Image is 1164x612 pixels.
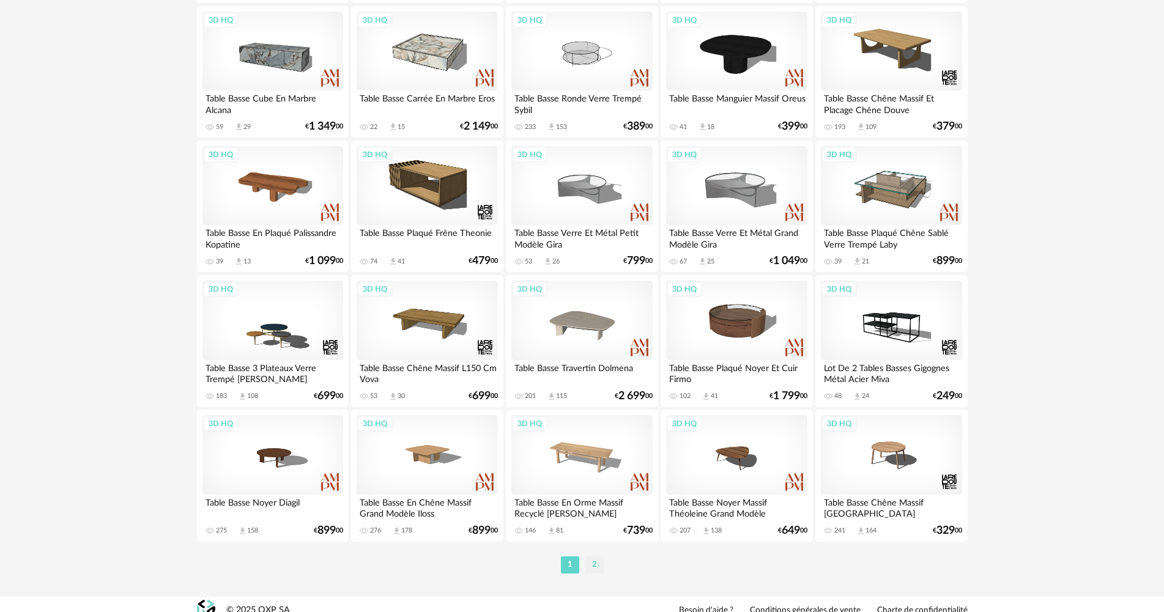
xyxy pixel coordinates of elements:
div: 3D HQ [512,416,547,432]
span: 1 799 [773,392,800,400]
div: 138 [711,526,722,535]
span: 899 [317,526,336,535]
div: € 00 [314,392,343,400]
div: 3D HQ [203,147,239,163]
div: Table Basse Noyer Massif Théoleine Grand Modèle [666,495,807,519]
div: 115 [556,392,567,400]
div: 18 [707,123,714,131]
a: 3D HQ Table Basse Chêne Massif L150 Cm Vova 53 Download icon 30 €69900 [351,275,503,407]
span: Download icon [388,257,398,266]
div: 67 [680,257,687,266]
div: 3D HQ [667,147,702,163]
a: 3D HQ Table Basse Verre Et Métal Petit Modèle Gira 53 Download icon 26 €79900 [506,141,658,273]
div: Table Basse Verre Et Métal Grand Modèle Gira [666,225,807,249]
div: € 00 [933,392,962,400]
span: 899 [472,526,491,535]
span: 399 [782,122,800,131]
span: 1 099 [309,257,336,265]
span: Download icon [547,392,556,401]
div: 233 [525,123,536,131]
div: 3D HQ [512,147,547,163]
div: € 00 [623,257,653,265]
div: € 00 [460,122,498,131]
span: Download icon [702,526,711,536]
div: € 00 [933,122,962,131]
div: 30 [398,392,405,400]
div: 146 [525,526,536,535]
div: € 00 [314,526,343,535]
div: 3D HQ [821,12,857,28]
div: 109 [866,123,877,131]
div: 41 [398,257,405,266]
span: Download icon [543,257,552,266]
span: Download icon [856,122,866,131]
div: 59 [216,123,223,131]
a: 3D HQ Table Basse Verre Et Métal Grand Modèle Gira 67 Download icon 25 €1 04900 [661,141,812,273]
span: 379 [936,122,955,131]
a: 3D HQ Table Basse Travertin Dolmena 201 Download icon 115 €2 69900 [506,275,658,407]
div: 26 [552,257,560,266]
a: 3D HQ Table Basse Chêne Massif [GEOGRAPHIC_DATA] 241 Download icon 164 €32900 [815,410,967,542]
div: Table Basse Plaqué Chêne Sablé Verre Trempé Laby [821,225,962,249]
div: 13 [243,257,251,266]
div: Table Basse Plaqué Noyer Et Cuir Firmo [666,360,807,385]
div: Table Basse 3 Plateaux Verre Trempé [PERSON_NAME] [202,360,343,385]
div: 108 [247,392,258,400]
div: 53 [525,257,532,266]
div: 41 [680,123,687,131]
div: 29 [243,123,251,131]
div: € 00 [623,526,653,535]
div: 102 [680,392,691,400]
div: 3D HQ [512,12,547,28]
div: € 00 [769,392,807,400]
span: 699 [472,392,491,400]
span: Download icon [388,122,398,131]
span: Download icon [238,392,247,401]
div: 3D HQ [821,147,857,163]
div: Table Basse En Chêne Massif Grand Modèle Iloss [357,495,497,519]
span: Download icon [856,526,866,536]
li: 1 [561,556,579,573]
div: 21 [862,257,869,266]
span: 649 [782,526,800,535]
div: Table Basse Noyer Diagil [202,495,343,519]
div: 178 [401,526,412,535]
a: 3D HQ Table Basse Chêne Massif Et Placage Chêne Douve 193 Download icon 109 €37900 [815,6,967,138]
div: € 00 [769,257,807,265]
div: 81 [556,526,563,535]
div: Table Basse Cube En Marbre Alcana [202,90,343,115]
div: 164 [866,526,877,535]
div: 3D HQ [203,281,239,297]
div: 3D HQ [357,416,393,432]
div: Table Basse Verre Et Métal Petit Modèle Gira [511,225,652,249]
div: € 00 [469,392,498,400]
a: 3D HQ Table Basse Manguier Massif Oreus 41 Download icon 18 €39900 [661,6,812,138]
div: 183 [216,392,227,400]
span: Download icon [853,392,862,401]
div: 74 [370,257,377,266]
div: 15 [398,123,405,131]
span: Download icon [388,392,398,401]
div: 3D HQ [821,281,857,297]
div: € 00 [933,257,962,265]
div: 48 [834,392,842,400]
span: 249 [936,392,955,400]
div: 3D HQ [667,416,702,432]
div: 276 [370,526,381,535]
span: Download icon [234,122,243,131]
div: Table Basse Chêne Massif Et Placage Chêne Douve [821,90,962,115]
div: 3D HQ [357,281,393,297]
a: 3D HQ Table Basse Plaqué Frêne Theonie 74 Download icon 41 €47900 [351,141,503,273]
span: Download icon [547,526,556,536]
a: 3D HQ Table Basse Noyer Diagil 275 Download icon 158 €89900 [197,410,349,542]
span: 799 [627,257,645,265]
div: Table Basse Plaqué Frêne Theonie [357,225,497,249]
div: Table Basse Ronde Verre Trempé Sybil [511,90,652,115]
span: 1 349 [309,122,336,131]
a: 3D HQ Table Basse En Chêne Massif Grand Modèle Iloss 276 Download icon 178 €89900 [351,410,503,542]
span: 899 [936,257,955,265]
div: Table Basse Chêne Massif L150 Cm Vova [357,360,497,385]
span: 479 [472,257,491,265]
div: 41 [711,392,718,400]
div: 25 [707,257,714,266]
